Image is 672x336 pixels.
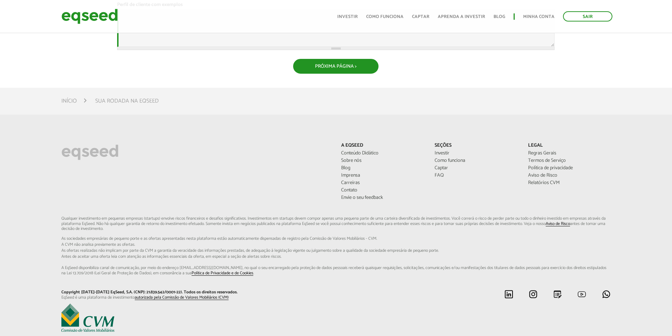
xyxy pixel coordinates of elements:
p: Seções [435,143,517,149]
p: EqSeed é uma plataforma de investimento [61,295,331,300]
span: Antes de aceitar uma oferta leia com atenção as informações essenciais da oferta, em especial... [61,255,611,259]
button: Próxima Página > [293,59,379,74]
a: autorizada pela Comissão de Valores Mobiliários (CVM) [135,295,229,300]
p: Qualquer investimento em pequenas empresas (startups) envolve riscos financeiros e desafios signi... [61,216,611,276]
li: Sua rodada na EqSeed [95,96,159,106]
img: whatsapp.svg [602,290,611,299]
a: Relatórios CVM [528,181,611,185]
a: Política de privacidade [528,166,611,171]
span: A CVM não analisa previamente as ofertas. [61,243,611,247]
a: Sobre nós [341,158,424,163]
img: blog.svg [553,290,562,299]
a: Termos de Serviço [528,158,611,163]
a: FAQ [435,173,517,178]
img: instagram.svg [529,290,538,299]
a: Imprensa [341,173,424,178]
a: Investir [337,14,358,19]
a: Captar [435,166,517,171]
a: Política de Privacidade e de Cookies [192,271,253,276]
a: Aprenda a investir [438,14,485,19]
span: As sociedades empresárias de pequeno porte e as ofertas apresentadas nesta plataforma estão aut... [61,237,611,241]
a: Como funciona [366,14,404,19]
p: A EqSeed [341,143,424,149]
a: Carreiras [341,181,424,185]
p: Legal [528,143,611,149]
a: Aviso de Risco [528,173,611,178]
a: Captar [412,14,429,19]
a: Minha conta [523,14,555,19]
img: linkedin.svg [504,290,513,299]
a: Aviso de Risco [546,222,570,226]
img: EqSeed Logo [61,143,119,162]
a: Regras Gerais [528,151,611,156]
p: Copyright [DATE]-[DATE] EqSeed, S.A. (CNPJ: 21.839.542/0001-22). Todos os direitos reservados. [61,290,331,295]
a: Envie o seu feedback [341,195,424,200]
img: youtube.svg [577,290,586,299]
a: Investir [435,151,517,156]
a: Blog [494,14,505,19]
a: Como funciona [435,158,517,163]
a: Início [61,98,77,104]
span: As ofertas realizadas não implicam por parte da CVM a garantia da veracidade das informações p... [61,249,611,253]
img: EqSeed é uma plataforma de investimento autorizada pela Comissão de Valores Mobiliários (CVM) [61,304,114,332]
a: Sair [563,11,612,22]
a: Contato [341,188,424,193]
img: EqSeed [61,7,118,26]
a: Conteúdo Didático [341,151,424,156]
a: Blog [341,166,424,171]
